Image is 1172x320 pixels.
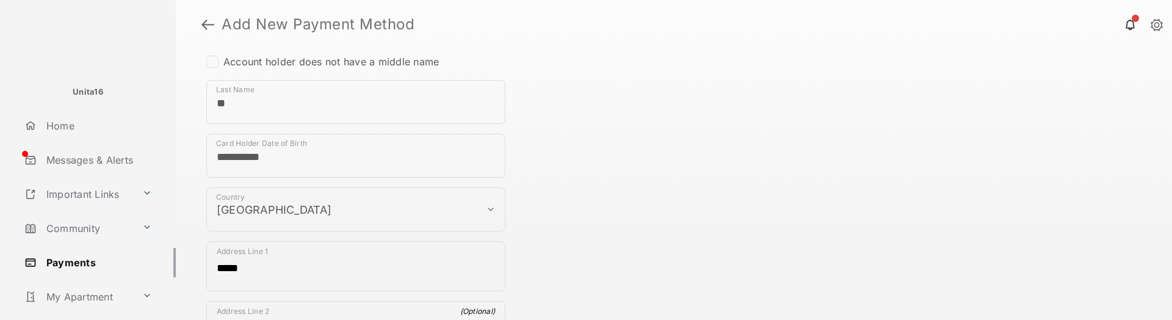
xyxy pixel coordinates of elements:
[20,214,137,243] a: Community
[206,187,505,231] div: payment_method_screening[postal_addresses][country]
[20,145,176,175] a: Messages & Alerts
[20,248,176,277] a: Payments
[20,180,137,209] a: Important Links
[20,282,137,311] a: My Apartment
[206,241,505,291] div: payment_method_screening[postal_addresses][addressLine1]
[222,17,414,32] strong: Add New Payment Method
[223,56,439,68] label: Account holder does not have a middle name
[20,111,176,140] a: Home
[73,86,103,98] p: Unita16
